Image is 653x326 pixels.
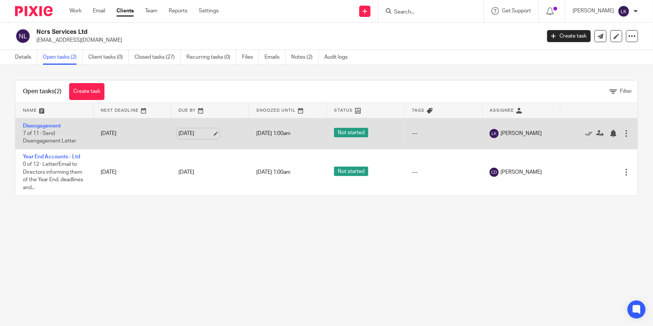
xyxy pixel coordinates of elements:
[573,7,614,15] p: [PERSON_NAME]
[93,149,171,195] td: [DATE]
[23,131,76,144] span: 7 of 11 · Send Disengagement Letter
[43,50,83,65] a: Open tasks (2)
[186,50,236,65] a: Recurring tasks (0)
[69,83,104,100] a: Create task
[199,7,219,15] a: Settings
[618,5,630,17] img: svg%3E
[256,170,290,175] span: [DATE] 1:00am
[93,7,105,15] a: Email
[15,6,53,16] img: Pixie
[334,128,368,137] span: Not started
[257,108,296,112] span: Snoozed Until
[502,8,531,14] span: Get Support
[585,130,596,137] a: Mark as done
[490,168,499,177] img: svg%3E
[178,170,194,175] span: [DATE]
[23,162,83,191] span: 0 of 12 · Letter/Email to Directors informing them of the Year End, deadlines and...
[324,50,353,65] a: Audit logs
[15,50,37,65] a: Details
[54,88,62,94] span: (2)
[36,28,436,36] h2: Ncrs Services Ltd
[256,131,290,136] span: [DATE] 1:00am
[412,108,425,112] span: Tags
[334,108,353,112] span: Status
[500,130,542,137] span: [PERSON_NAME]
[393,9,461,16] input: Search
[70,7,82,15] a: Work
[23,123,61,129] a: Disengagement
[23,88,62,96] h1: Open tasks
[145,7,157,15] a: Team
[169,7,187,15] a: Reports
[265,50,286,65] a: Emails
[242,50,259,65] a: Files
[23,154,80,159] a: Year End Accounts - Ltd
[291,50,319,65] a: Notes (2)
[116,7,134,15] a: Clients
[36,36,536,44] p: [EMAIL_ADDRESS][DOMAIN_NAME]
[490,129,499,138] img: svg%3E
[500,168,542,176] span: [PERSON_NAME]
[15,28,31,44] img: svg%3E
[412,130,475,137] div: ---
[135,50,181,65] a: Closed tasks (27)
[93,118,171,149] td: [DATE]
[412,168,475,176] div: ---
[334,167,368,176] span: Not started
[547,30,591,42] a: Create task
[88,50,129,65] a: Client tasks (0)
[620,89,632,94] span: Filter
